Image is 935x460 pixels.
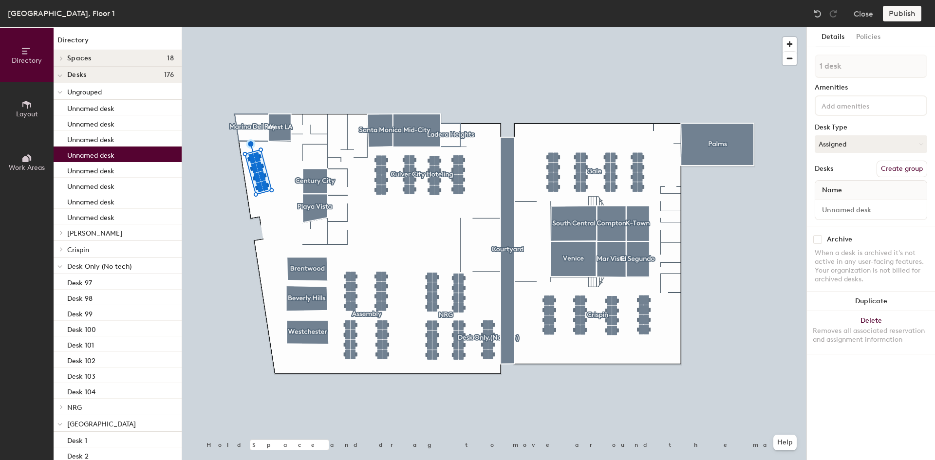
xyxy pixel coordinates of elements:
[67,369,95,381] p: Desk 103
[67,133,114,144] p: Unnamed desk
[828,9,838,18] img: Redo
[816,27,850,47] button: Details
[815,84,927,92] div: Amenities
[67,211,114,222] p: Unnamed desk
[67,195,114,206] p: Unnamed desk
[877,161,927,177] button: Create group
[817,203,925,217] input: Unnamed desk
[67,354,95,365] p: Desk 102
[67,262,131,271] span: Desk Only (No tech)
[67,229,122,238] span: [PERSON_NAME]
[67,404,82,412] span: NRG
[67,164,114,175] p: Unnamed desk
[67,434,87,445] p: Desk 1
[67,338,94,350] p: Desk 101
[815,135,927,153] button: Assigned
[67,117,114,129] p: Unnamed desk
[854,6,873,21] button: Close
[850,27,886,47] button: Policies
[827,236,852,243] div: Archive
[807,311,935,354] button: DeleteRemoves all associated reservation and assignment information
[815,249,927,284] div: When a desk is archived it's not active in any user-facing features. Your organization is not bil...
[67,292,93,303] p: Desk 98
[67,180,114,191] p: Unnamed desk
[67,71,86,79] span: Desks
[8,7,115,19] div: [GEOGRAPHIC_DATA], Floor 1
[67,385,95,396] p: Desk 104
[164,71,174,79] span: 176
[67,420,136,428] span: [GEOGRAPHIC_DATA]
[67,88,102,96] span: Ungrouped
[817,182,847,199] span: Name
[67,55,92,62] span: Spaces
[813,9,823,18] img: Undo
[773,435,797,450] button: Help
[67,102,114,113] p: Unnamed desk
[67,323,96,334] p: Desk 100
[16,110,38,118] span: Layout
[67,148,114,160] p: Unnamed desk
[815,165,833,173] div: Desks
[54,35,182,50] h1: Directory
[807,292,935,311] button: Duplicate
[67,307,93,318] p: Desk 99
[67,276,92,287] p: Desk 97
[67,246,89,254] span: Crispin
[9,164,45,172] span: Work Areas
[167,55,174,62] span: 18
[815,124,927,131] div: Desk Type
[813,327,929,344] div: Removes all associated reservation and assignment information
[820,99,907,111] input: Add amenities
[12,56,42,65] span: Directory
